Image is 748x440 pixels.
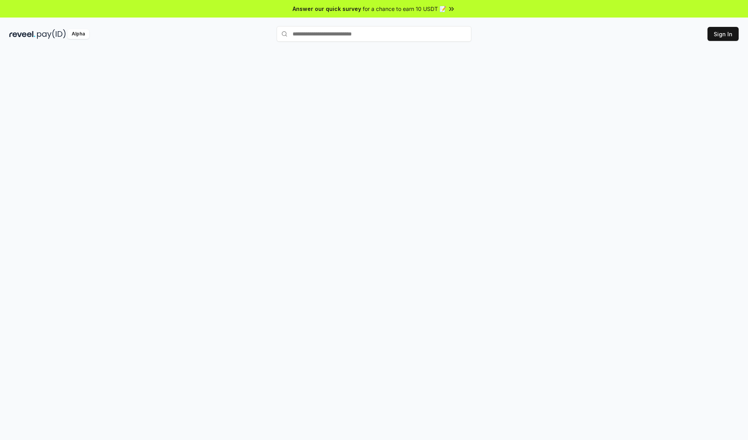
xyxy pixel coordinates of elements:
span: for a chance to earn 10 USDT 📝 [363,5,446,13]
span: Answer our quick survey [293,5,361,13]
div: Alpha [67,29,89,39]
img: pay_id [37,29,66,39]
img: reveel_dark [9,29,35,39]
button: Sign In [707,27,739,41]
